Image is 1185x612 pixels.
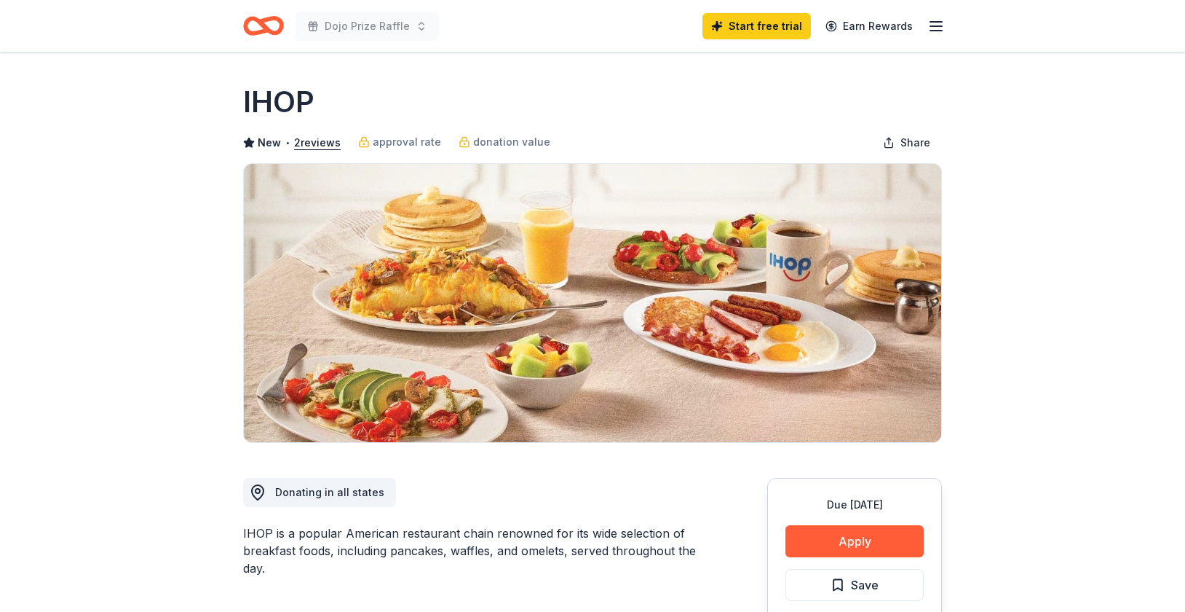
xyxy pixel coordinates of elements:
img: Image for IHOP [244,164,941,442]
button: Share [871,128,942,157]
a: approval rate [358,133,441,151]
span: approval rate [373,133,441,151]
button: Dojo Prize Raffle [296,12,439,41]
a: Earn Rewards [817,13,922,39]
div: IHOP is a popular American restaurant chain renowned for its wide selection of breakfast foods, i... [243,525,697,577]
button: 2reviews [294,134,341,152]
a: Home [243,9,284,43]
button: Save [785,569,924,601]
span: Dojo Prize Raffle [325,17,410,35]
span: Donating in all states [275,486,384,498]
button: Apply [785,525,924,557]
a: Start free trial [702,13,811,39]
div: Due [DATE] [785,496,924,514]
a: donation value [459,133,550,151]
span: Save [851,576,879,595]
span: donation value [473,133,550,151]
span: • [285,137,290,149]
h1: IHOP [243,82,314,122]
span: Share [900,134,930,152]
span: New [258,134,281,152]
